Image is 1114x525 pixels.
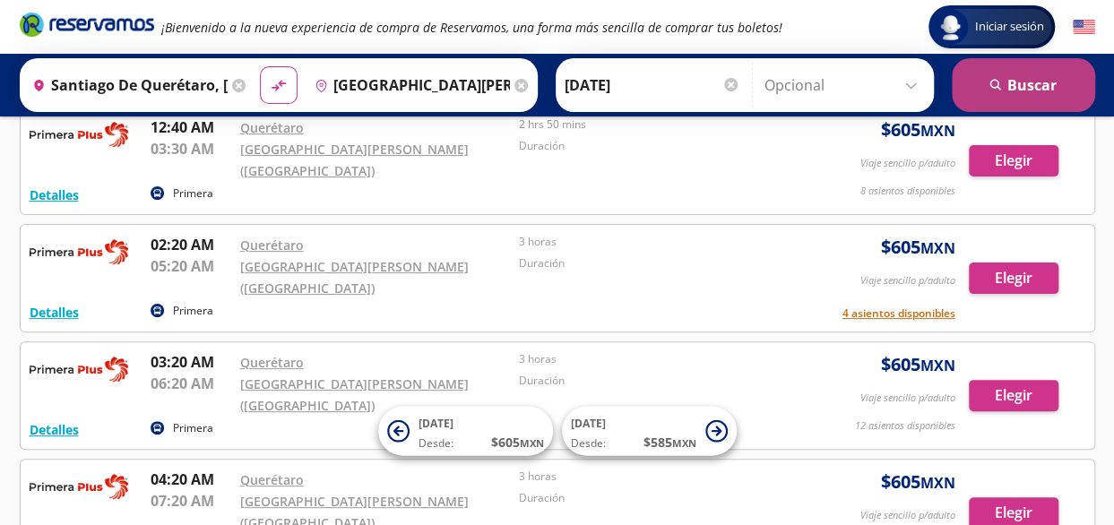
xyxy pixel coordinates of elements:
[519,469,790,485] p: 3 horas
[151,138,231,159] p: 03:30 AM
[419,416,453,431] span: [DATE]
[173,185,213,202] p: Primera
[519,490,790,506] p: Duración
[30,234,128,270] img: RESERVAMOS
[378,407,553,456] button: [DATE]Desde:$605MXN
[30,469,128,504] img: RESERVAMOS
[860,273,955,288] p: Viaje sencillo p/adulto
[25,63,228,108] input: Buscar Origen
[519,255,790,271] p: Duración
[151,116,231,138] p: 12:40 AM
[240,471,304,488] a: Querétaro
[881,351,955,378] span: $ 605
[571,435,606,452] span: Desde:
[881,469,955,495] span: $ 605
[30,351,128,387] img: RESERVAMOS
[920,356,955,375] small: MXN
[860,508,955,523] p: Viaje sencillo p/adulto
[240,237,304,254] a: Querétaro
[562,407,737,456] button: [DATE]Desde:$585MXN
[307,63,510,108] input: Buscar Destino
[920,238,955,258] small: MXN
[161,19,782,36] em: ¡Bienvenido a la nueva experiencia de compra de Reservamos, una forma más sencilla de comprar tus...
[565,63,740,108] input: Elegir Fecha
[30,185,79,204] button: Detalles
[920,121,955,141] small: MXN
[952,58,1095,112] button: Buscar
[240,119,304,136] a: Querétaro
[240,375,469,414] a: [GEOGRAPHIC_DATA][PERSON_NAME] ([GEOGRAPHIC_DATA])
[240,258,469,297] a: [GEOGRAPHIC_DATA][PERSON_NAME] ([GEOGRAPHIC_DATA])
[173,303,213,319] p: Primera
[920,473,955,493] small: MXN
[519,116,790,133] p: 2 hrs 50 mins
[519,351,790,367] p: 3 horas
[20,11,154,38] i: Brand Logo
[968,18,1051,36] span: Iniciar sesión
[20,11,154,43] a: Brand Logo
[519,234,790,250] p: 3 horas
[151,373,231,394] p: 06:20 AM
[240,354,304,371] a: Querétaro
[151,490,231,512] p: 07:20 AM
[672,436,696,450] small: MXN
[419,435,453,452] span: Desde:
[519,138,790,154] p: Duración
[30,116,128,152] img: RESERVAMOS
[860,391,955,406] p: Viaje sencillo p/adulto
[240,141,469,179] a: [GEOGRAPHIC_DATA][PERSON_NAME] ([GEOGRAPHIC_DATA])
[173,420,213,436] p: Primera
[881,116,955,143] span: $ 605
[969,145,1058,176] button: Elegir
[151,469,231,490] p: 04:20 AM
[30,420,79,439] button: Detalles
[764,63,925,108] input: Opcional
[855,418,955,434] p: 12 asientos disponibles
[30,303,79,322] button: Detalles
[842,306,955,322] button: 4 asientos disponibles
[151,255,231,277] p: 05:20 AM
[519,373,790,389] p: Duración
[969,262,1058,294] button: Elegir
[881,234,955,261] span: $ 605
[969,380,1058,411] button: Elegir
[860,156,955,171] p: Viaje sencillo p/adulto
[860,184,955,199] p: 8 asientos disponibles
[491,433,544,452] span: $ 605
[643,433,696,452] span: $ 585
[1073,16,1095,39] button: English
[520,436,544,450] small: MXN
[151,234,231,255] p: 02:20 AM
[571,416,606,431] span: [DATE]
[151,351,231,373] p: 03:20 AM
